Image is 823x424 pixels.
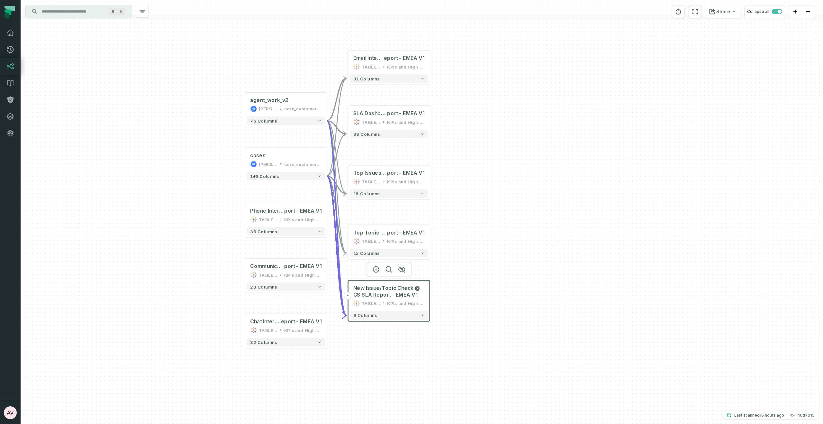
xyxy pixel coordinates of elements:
[353,55,425,61] div: Email Interval @ CS SLA Report - EMEA V1
[250,229,277,234] span: 36 columns
[327,78,346,176] g: Edge from 6d914b67da641fc1a56aa82fb6938d54 to a223171df9ebdfbd15a8f9e4ef7220f5
[789,5,802,18] button: zoom in
[387,170,424,176] span: port - EMEA V1
[797,413,814,417] h4: 40d7919
[387,300,425,307] div: KPIs and High Level
[387,238,425,244] div: KPIs and High Level
[109,8,117,15] span: Press ⌘ + K to focus the search bar
[250,207,284,214] span: Phone Interval @ CS SLA Re
[250,263,284,270] span: Communication Volume @ CS SLA Re
[353,170,387,176] span: Top Issues @ CS SLA Re
[387,229,424,236] span: port - EMEA V1
[353,55,384,61] span: Email Interval @ CS SLA R
[353,191,380,196] span: 16 columns
[250,318,321,325] div: Chat Interval @ CS SLA Report - EMEA V1
[353,110,425,117] div: SLA Dashboard @ CS SLA Report - EMEA V1
[284,327,322,334] div: KPIs and High Level
[250,207,321,214] div: Phone Interval @ CS SLA Report - EMEA V1
[387,119,425,125] div: KPIs and High Level
[250,339,277,345] span: 32 columns
[387,178,425,185] div: KPIs and High Level
[387,110,424,117] span: port - EMEA V1
[705,5,740,18] button: Share
[281,318,322,325] span: eport - EMEA V1
[734,412,784,419] p: Last scanned
[250,263,321,270] div: Communication Volume @ CS SLA Report - EMEA V1
[353,170,425,176] div: Top Issues @ CS SLA Report - EMEA V1
[284,216,322,223] div: KPIs and High Level
[760,413,784,418] relative-time: Sep 7, 2025, 11:25 PM EDT
[353,229,425,236] div: Top Topic @ CS SLA Report - EMEA V1
[284,263,321,270] span: port - EMEA V1
[353,285,425,298] span: New Issue/Topic Check @ CS SLA Report - EMEA V1
[353,110,387,117] span: SLA Dashboard @ CS SLA Re
[362,300,380,307] div: TABLEAU
[250,284,277,289] span: 23 columns
[284,161,322,168] div: core_customer_service
[250,318,281,325] span: Chat Interval @ CS SLA R
[284,106,322,112] div: core_customer_service
[259,272,277,278] div: TABLEAU
[362,178,380,185] div: TABLEAU
[259,161,277,168] div: juul-warehouse
[353,251,380,256] span: 15 columns
[362,63,380,70] div: TABLEAU
[353,313,377,318] span: 9 columns
[353,131,380,136] span: 93 columns
[250,118,277,123] span: 76 columns
[259,216,277,223] div: TABLEAU
[118,8,125,15] span: Press ⌘ + K to focus the search bar
[344,292,352,300] button: -
[362,238,380,244] div: TABLEAU
[250,97,288,104] div: agent_work_v2
[259,327,277,334] div: TABLEAU
[259,106,277,112] div: juul-warehouse
[284,272,322,278] div: KPIs and High Level
[327,121,346,315] g: Edge from fbb8a6d7eb84661c7082e1fe697cc85e to e66bce9927d15d55ac405b9720776e05
[250,152,266,159] div: cases
[353,229,387,236] span: Top Topic @ CS SLA Re
[4,406,17,419] img: avatar of Abhiraj Vinnakota
[353,76,380,81] span: 31 columns
[362,119,380,125] div: TABLEAU
[387,63,425,70] div: KPIs and High Level
[723,411,818,419] button: Last scanned[DATE] 11:25:03 PM40d7919
[250,173,279,179] span: 146 columns
[802,5,815,18] button: zoom out
[744,5,785,18] button: Collapse all
[284,207,321,214] span: port - EMEA V1
[384,55,425,61] span: eport - EMEA V1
